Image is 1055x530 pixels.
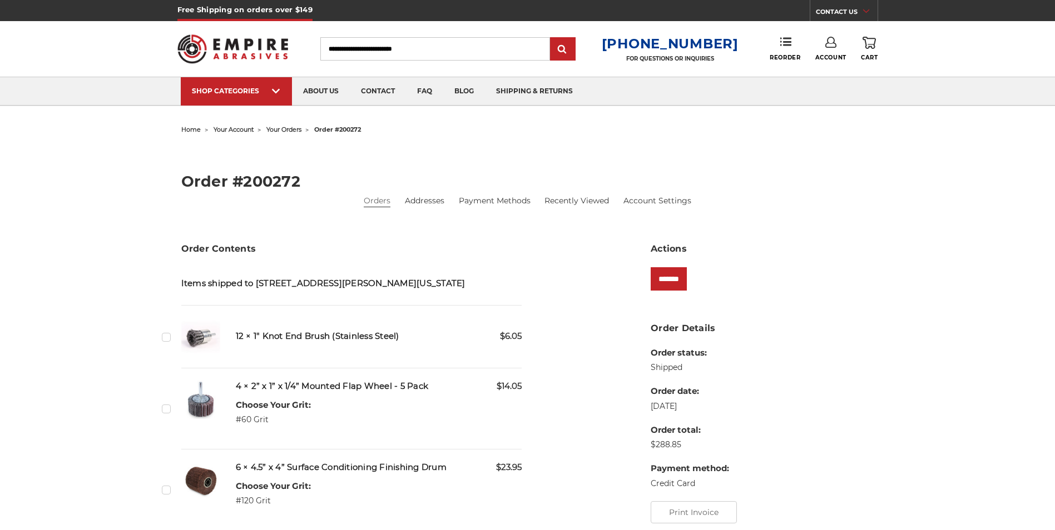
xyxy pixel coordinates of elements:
h3: Order Contents [181,242,522,256]
h2: Order #200272 [181,174,874,189]
dt: Order total: [651,424,729,437]
a: your account [214,126,254,133]
span: Reorder [770,54,800,61]
dd: $288.85 [651,439,729,451]
dt: Order date: [651,385,729,398]
a: shipping & returns [485,77,584,106]
a: blog [443,77,485,106]
a: Orders [364,195,390,207]
dt: Choose Your Grit: [236,480,311,493]
a: Addresses [405,195,444,207]
a: about us [292,77,350,106]
h3: Actions [651,242,874,256]
a: Account Settings [623,195,691,207]
img: 2” x 1” x 1/4” Mounted Flap Wheel - 5 Pack [181,380,220,419]
a: contact [350,77,406,106]
span: $23.95 [496,461,522,474]
input: Submit [552,38,574,61]
dd: Credit Card [651,478,729,489]
img: Empire Abrasives [177,27,289,71]
a: Reorder [770,37,800,61]
dt: Order status: [651,347,729,359]
a: faq [406,77,443,106]
a: Recently Viewed [544,195,609,207]
p: FOR QUESTIONS OR INQUIRIES [602,55,739,62]
h5: Items shipped to [STREET_ADDRESS][PERSON_NAME][US_STATE] [181,277,522,290]
h5: 12 × 1" Knot End Brush (Stainless Steel) [236,330,522,343]
dd: #120 Grit [236,495,311,507]
dd: Shipped [651,362,729,373]
a: your orders [266,126,301,133]
span: Cart [861,54,878,61]
a: [PHONE_NUMBER] [602,36,739,52]
span: order #200272 [314,126,361,133]
dd: [DATE] [651,401,729,412]
img: 4.5” x 4” Surface Conditioning Finishing Drum [181,461,220,500]
button: Print Invoice [651,501,737,523]
a: Cart [861,37,878,61]
a: CONTACT US [816,6,878,21]
div: SHOP CATEGORIES [192,87,281,95]
dt: Choose Your Grit: [236,399,311,412]
a: Payment Methods [459,195,531,207]
span: $14.05 [497,380,522,393]
img: Knotted End Brush [181,317,220,356]
span: $6.05 [500,330,522,343]
h3: Order Details [651,322,874,335]
dd: #60 Grit [236,414,311,426]
a: home [181,126,201,133]
dt: Payment method: [651,462,729,475]
h5: 4 × 2” x 1” x 1/4” Mounted Flap Wheel - 5 Pack [236,380,522,393]
h5: 6 × 4.5” x 4” Surface Conditioning Finishing Drum [236,461,522,474]
span: Account [815,54,846,61]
